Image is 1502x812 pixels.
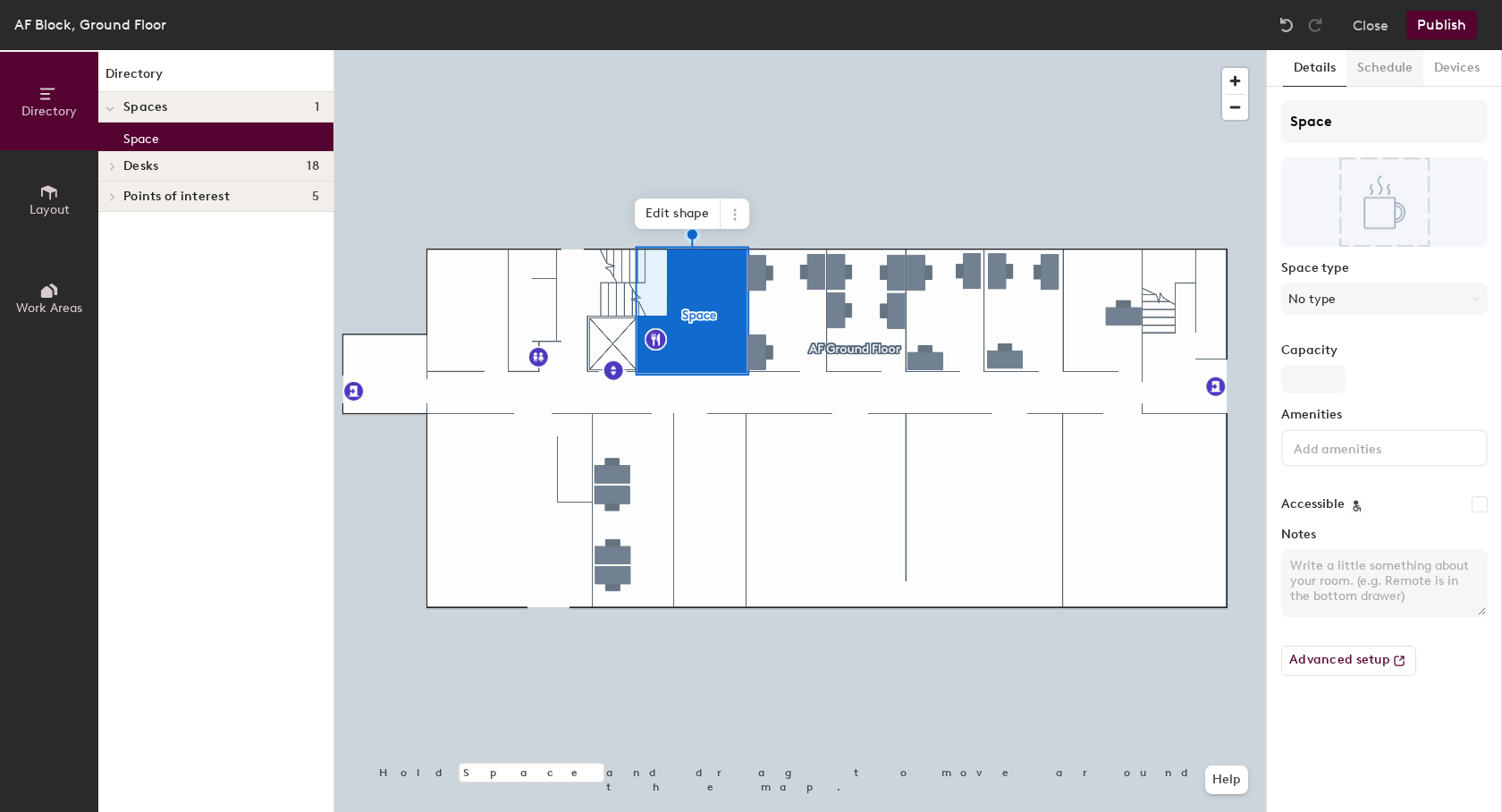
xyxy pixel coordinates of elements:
[1278,16,1295,34] img: Undo
[1281,157,1488,247] img: The space named Space
[123,190,230,204] span: Points of interest
[1281,646,1416,676] button: Advanced setup
[123,126,159,147] p: Space
[123,159,158,173] span: Desks
[312,190,319,204] span: 5
[1406,11,1477,39] button: Publish
[1306,16,1324,34] img: Redo
[1290,436,1451,458] input: Add amenities
[635,199,721,229] span: Edit shape
[1346,50,1423,87] button: Schedule
[123,100,168,114] span: Spaces
[1205,765,1248,794] button: Help
[315,100,319,114] span: 1
[98,64,333,92] h1: Directory
[307,159,319,173] span: 18
[21,104,77,119] span: Directory
[1281,283,1488,315] button: No type
[1281,528,1488,542] label: Notes
[1353,11,1388,39] button: Close
[1283,50,1346,87] button: Details
[30,202,70,217] span: Layout
[1281,408,1488,422] label: Amenities
[1423,50,1490,87] button: Devices
[1281,497,1345,512] label: Accessible
[1281,343,1488,358] label: Capacity
[14,13,166,36] div: AF Block, Ground Floor
[1281,261,1488,275] label: Space type
[16,300,82,316] span: Work Areas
